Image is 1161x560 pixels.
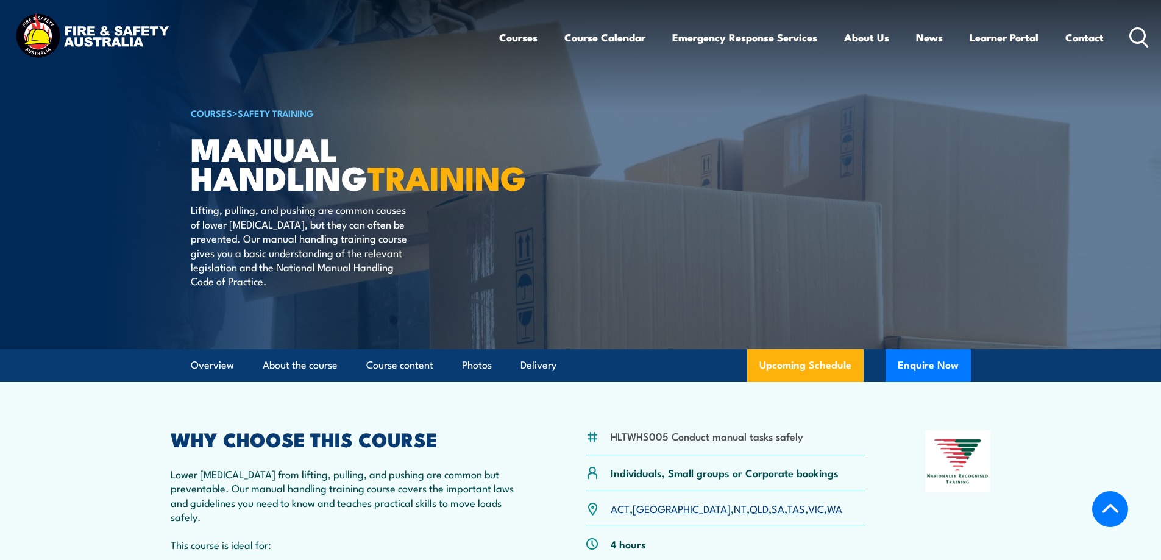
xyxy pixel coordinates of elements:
a: NT [734,501,747,516]
p: 4 hours [611,537,646,551]
a: Delivery [520,349,556,381]
img: Nationally Recognised Training logo. [925,430,991,492]
a: SA [772,501,784,516]
a: Contact [1065,21,1104,54]
a: ACT [611,501,630,516]
a: Overview [191,349,234,381]
p: , , , , , , , [611,502,842,516]
a: Photos [462,349,492,381]
a: Upcoming Schedule [747,349,864,382]
a: QLD [750,501,769,516]
a: News [916,21,943,54]
a: COURSES [191,106,232,119]
h6: > [191,105,492,120]
p: Individuals, Small groups or Corporate bookings [611,466,839,480]
a: Emergency Response Services [672,21,817,54]
li: HLTWHS005 Conduct manual tasks safely [611,429,803,443]
a: [GEOGRAPHIC_DATA] [633,501,731,516]
strong: TRAINING [367,151,526,202]
a: TAS [787,501,805,516]
a: Courses [499,21,538,54]
button: Enquire Now [886,349,971,382]
h2: WHY CHOOSE THIS COURSE [171,430,527,447]
a: WA [827,501,842,516]
a: About Us [844,21,889,54]
a: Course content [366,349,433,381]
h1: Manual Handling [191,134,492,191]
p: Lifting, pulling, and pushing are common causes of lower [MEDICAL_DATA], but they can often be pr... [191,202,413,288]
a: About the course [263,349,338,381]
a: Safety Training [238,106,314,119]
a: Course Calendar [564,21,645,54]
p: Lower [MEDICAL_DATA] from lifting, pulling, and pushing are common but preventable. Our manual ha... [171,467,527,524]
p: This course is ideal for: [171,537,527,551]
a: Learner Portal [970,21,1039,54]
a: VIC [808,501,824,516]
